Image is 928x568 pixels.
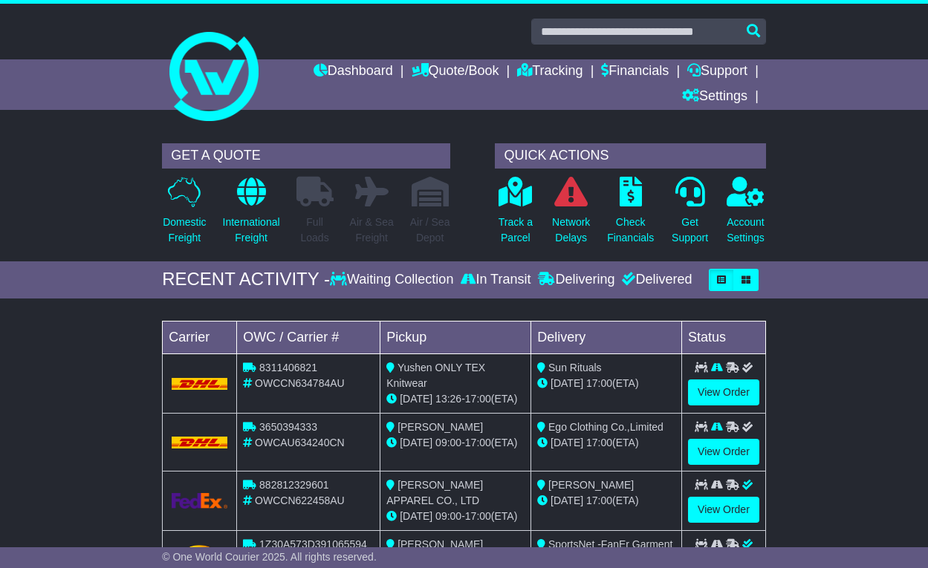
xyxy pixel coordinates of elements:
[398,421,483,433] span: [PERSON_NAME]
[688,379,759,405] a: View Order
[465,437,491,448] span: 17:00
[296,215,334,246] p: Full Loads
[465,393,491,405] span: 17:00
[386,391,525,407] div: - (ETA)
[687,59,747,85] a: Support
[551,176,591,254] a: NetworkDelays
[400,510,432,522] span: [DATE]
[537,376,675,391] div: (ETA)
[330,272,457,288] div: Waiting Collection
[163,321,237,353] td: Carrier
[727,215,765,246] p: Account Settings
[259,479,328,491] span: 882812329601
[386,435,525,451] div: - (ETA)
[259,538,367,550] span: 1Z30A573D391065594
[386,362,485,389] span: Yushen ONLY TEX Knitwear
[551,437,583,448] span: [DATE]
[465,510,491,522] span: 17:00
[172,378,227,390] img: DHL.png
[498,176,533,254] a: Track aParcel
[548,362,602,373] span: Sun Rituals
[517,59,583,85] a: Tracking
[672,215,708,246] p: Get Support
[537,538,672,566] span: SportsNet -FanEr Garment MFG CO LTD
[163,215,206,246] p: Domestic Freight
[537,435,675,451] div: (ETA)
[237,321,380,353] td: OWC / Carrier #
[682,85,747,110] a: Settings
[435,510,461,522] span: 09:00
[671,176,709,254] a: GetSupport
[400,393,432,405] span: [DATE]
[412,59,499,85] a: Quote/Book
[172,493,227,509] img: GetCarrierServiceLogo
[255,494,345,506] span: OWCCN622458AU
[386,479,483,506] span: [PERSON_NAME] APPAREL CO., LTD
[435,437,461,448] span: 09:00
[495,143,765,169] div: QUICK ACTIONS
[457,272,534,288] div: In Transit
[551,377,583,389] span: [DATE]
[172,437,227,448] img: DHL.png
[548,479,634,491] span: [PERSON_NAME]
[162,551,377,563] span: © One World Courier 2025. All rights reserved.
[534,272,618,288] div: Delivering
[551,494,583,506] span: [DATE]
[537,493,675,509] div: (ETA)
[162,176,207,254] a: DomesticFreight
[531,321,682,353] td: Delivery
[586,494,612,506] span: 17:00
[314,59,393,85] a: Dashboard
[222,176,281,254] a: InternationalFreight
[410,215,450,246] p: Air / Sea Depot
[435,393,461,405] span: 13:26
[380,321,531,353] td: Pickup
[688,439,759,465] a: View Order
[499,215,533,246] p: Track a Parcel
[682,321,766,353] td: Status
[350,215,394,246] p: Air & Sea Freight
[398,538,483,550] span: [PERSON_NAME]
[586,377,612,389] span: 17:00
[259,421,317,433] span: 3650394333
[618,272,692,288] div: Delivered
[400,437,432,448] span: [DATE]
[688,497,759,523] a: View Order
[606,176,655,254] a: CheckFinancials
[259,362,317,373] span: 8311406821
[255,437,345,448] span: OWCAU634240CN
[162,269,330,290] div: RECENT ACTIVITY -
[548,421,663,433] span: Ego Clothing Co.,Limited
[255,377,345,389] span: OWCCN634784AU
[601,59,669,85] a: Financials
[586,437,612,448] span: 17:00
[607,215,654,246] p: Check Financials
[223,215,280,246] p: International Freight
[726,176,765,254] a: AccountSettings
[552,215,590,246] p: Network Delays
[386,509,525,524] div: - (ETA)
[162,143,450,169] div: GET A QUOTE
